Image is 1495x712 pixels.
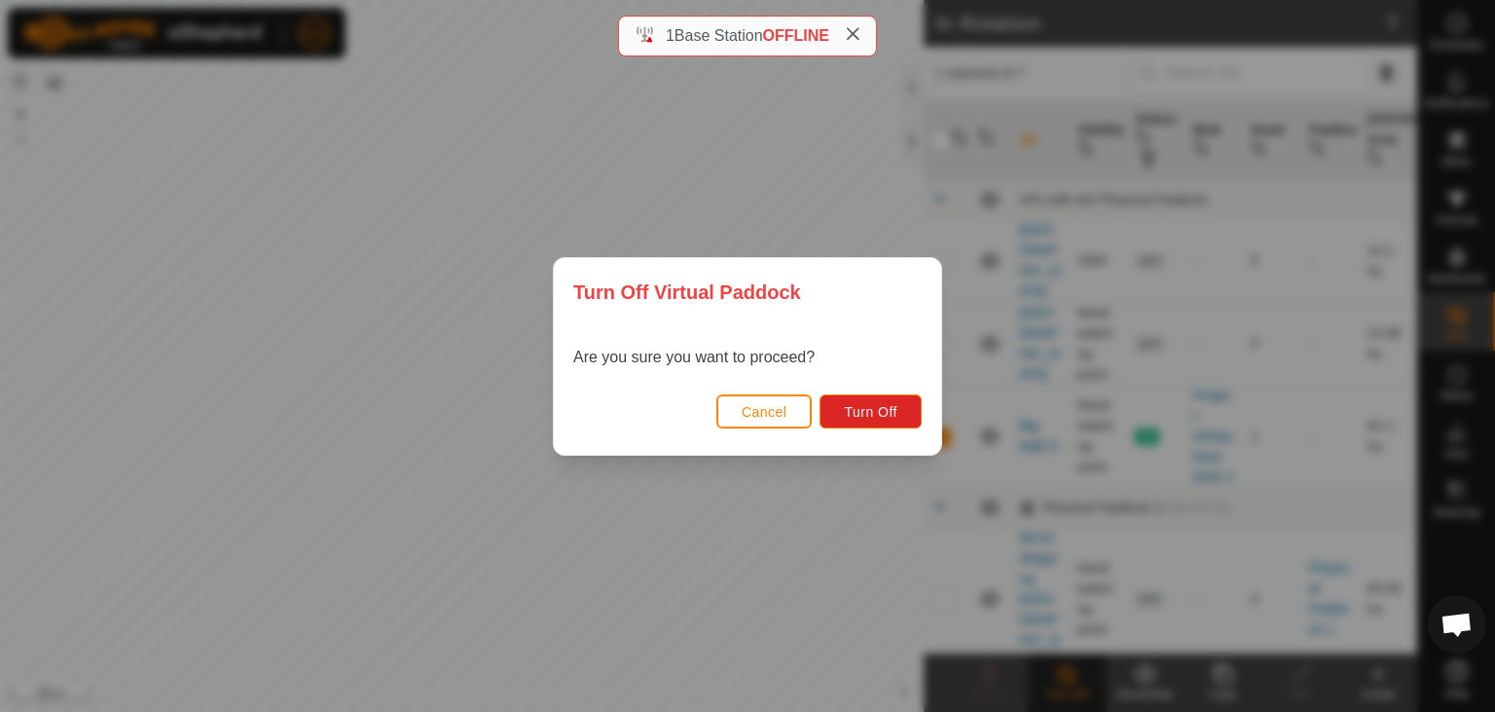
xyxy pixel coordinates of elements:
span: Base Station [675,27,763,44]
button: Cancel [716,394,813,429]
span: Turn Off [844,404,897,420]
span: Cancel [742,404,787,420]
span: OFFLINE [763,27,829,44]
span: 1 [666,27,675,44]
span: Turn Off Virtual Paddock [573,278,801,307]
div: Chat öffnen [1428,595,1486,654]
p: Are you sure you want to proceed? [573,346,815,369]
button: Turn Off [820,394,922,429]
